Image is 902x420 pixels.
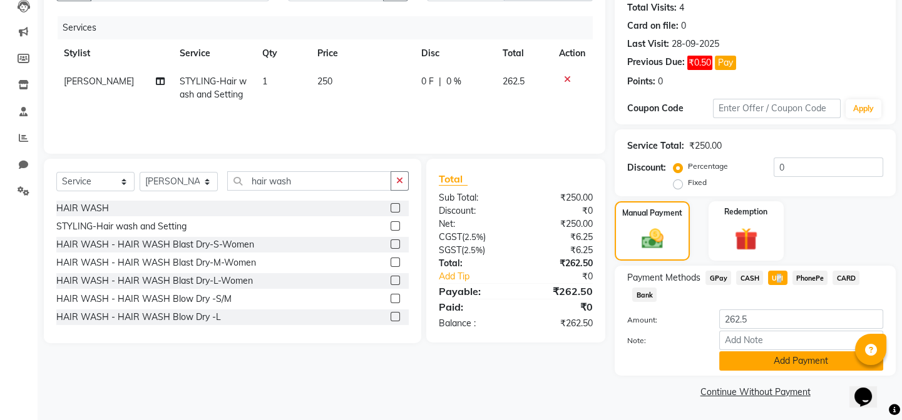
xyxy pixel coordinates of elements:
span: Total [439,172,468,186]
div: Services [58,16,602,39]
span: 0 % [446,75,461,88]
span: 250 [317,76,332,87]
div: Sub Total: [429,191,516,204]
div: HAIR WASH - HAIR WASH Blast Dry-M-Women [56,256,256,269]
th: Total [495,39,551,67]
div: Previous Due: [627,56,685,70]
a: Continue Without Payment [617,386,893,399]
span: PhonePe [792,271,828,285]
div: ₹0 [530,270,602,283]
th: Qty [255,39,310,67]
div: 0 [681,19,686,32]
label: Redemption [724,206,767,217]
label: Manual Payment [622,207,682,219]
div: HAIR WASH - HAIR WASH Blast Dry-L-Women [56,274,253,287]
div: Service Total: [627,139,684,152]
span: CGST [439,231,462,242]
span: | [439,75,441,88]
div: ₹250.00 [689,139,722,152]
div: HAIR WASH - HAIR WASH Blow Dry -L [56,311,221,324]
div: 4 [679,1,684,14]
div: Payable: [429,284,516,299]
span: Bank [632,287,657,302]
div: Discount: [429,204,516,217]
span: 0 F [421,75,434,88]
div: ₹262.50 [516,257,602,270]
span: CASH [736,271,763,285]
span: 2.5% [464,245,483,255]
span: STYLING-Hair wash and Setting [180,76,247,100]
input: Amount [719,309,883,329]
div: Total Visits: [627,1,677,14]
th: Action [551,39,593,67]
div: ₹0 [516,204,602,217]
span: Payment Methods [627,271,700,284]
div: Coupon Code [627,102,712,115]
span: 262.5 [503,76,525,87]
div: ₹0 [516,299,602,314]
span: [PERSON_NAME] [64,76,134,87]
span: CARD [833,271,859,285]
div: 0 [658,75,663,88]
span: ₹0.50 [687,56,712,70]
th: Stylist [56,39,172,67]
div: Points: [627,75,655,88]
div: ₹262.50 [516,317,602,330]
button: Pay [715,56,736,70]
div: STYLING-Hair wash and Setting [56,220,187,233]
div: ₹250.00 [516,191,602,204]
div: ( ) [429,244,516,257]
img: _gift.svg [727,225,765,254]
div: Last Visit: [627,37,669,51]
span: UPI [768,271,787,285]
div: Total: [429,257,516,270]
input: Enter Offer / Coupon Code [713,99,841,118]
th: Price [310,39,414,67]
div: Paid: [429,299,516,314]
input: Search or Scan [227,171,391,191]
span: 2.5% [464,232,483,242]
span: GPay [705,271,731,285]
div: ₹250.00 [516,217,602,231]
th: Service [172,39,255,67]
label: Amount: [618,314,709,326]
div: Card on file: [627,19,679,32]
button: Add Payment [719,351,883,371]
div: ( ) [429,231,516,244]
label: Note: [618,335,709,346]
input: Add Note [719,331,883,350]
div: ₹262.50 [516,284,602,299]
label: Percentage [688,161,728,172]
div: Net: [429,217,516,231]
div: Balance : [429,317,516,330]
a: Add Tip [429,270,530,283]
div: HAIR WASH - HAIR WASH Blow Dry -S/M [56,292,232,306]
div: ₹6.25 [516,231,602,244]
div: 28-09-2025 [672,37,719,51]
div: ₹6.25 [516,244,602,257]
label: Fixed [688,177,707,188]
div: Discount: [627,161,666,174]
th: Disc [414,39,495,67]
iframe: chat widget [849,370,889,407]
span: 1 [262,76,267,87]
div: HAIR WASH [56,202,109,215]
button: Apply [846,99,881,118]
span: SGST [439,244,461,256]
div: HAIR WASH - HAIR WASH Blast Dry-S-Women [56,238,254,251]
img: _cash.svg [635,226,670,251]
